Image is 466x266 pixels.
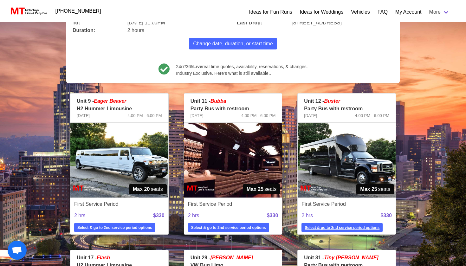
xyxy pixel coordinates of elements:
div: 2 hours [124,23,233,34]
p: Unit 12 - [304,97,389,105]
em: [PERSON_NAME] [210,255,253,260]
span: 2 hrs [301,208,336,223]
span: Tiny [PERSON_NAME] [324,255,378,260]
b: Last Drop: [237,20,262,25]
span: First Service Period [74,200,119,208]
span: First Service Period [301,200,346,208]
strong: Max 20 [133,185,150,193]
em: Buster [324,98,340,104]
span: [DATE] [191,113,204,119]
em: Flash [97,255,110,260]
strong: Select & go to 2nd service period options [77,225,152,230]
a: My Account [395,8,422,16]
em: Eager Beaver [94,98,126,104]
strong: Select & go to 2nd service period options [191,225,266,230]
span: [DATE] [304,113,317,119]
span: First Service Period [188,200,232,208]
span: [DATE] [77,113,90,119]
span: seats [356,184,394,194]
p: Unit 11 - [191,97,276,105]
span: 4:00 PM - 6:00 PM [127,113,162,119]
strong: Max 25 [360,185,377,193]
span: 4:00 PM - 6:00 PM [355,113,389,119]
b: Duration: [73,28,95,33]
p: Party Bus with restroom [304,105,389,113]
img: 12%2001.jpg [298,123,396,198]
span: Industry Exclusive. Here’s what is still available… [176,70,307,77]
span: 24/7/365 real time quotes, availability, reservations, & changes. [176,63,307,70]
span: 2 hrs [188,208,223,223]
strong: Select & go to 2nd service period options [305,225,379,230]
img: MotorToys Logo [9,7,48,16]
strong: $330 [267,213,278,218]
span: 4:00 PM - 6:00 PM [241,113,275,119]
em: Bubba [210,98,226,104]
a: Ideas for Fun Runs [249,8,292,16]
span: seats [243,184,281,194]
span: Change date, duration, or start time [193,40,273,48]
span: 2 hrs [74,208,109,223]
div: Open chat [8,241,27,260]
p: Unit 9 - [77,97,162,105]
p: Unit 29 - [191,254,276,262]
img: 09%2001.jpg [70,123,168,198]
strong: $330 [380,213,392,218]
a: FAQ [378,8,388,16]
a: More [425,6,453,18]
p: H2 Hummer Limousine [77,105,162,113]
button: Change date, duration, or start time [189,38,277,49]
p: Unit 17 - [77,254,162,262]
p: Party Bus with restroom [191,105,276,113]
a: [PHONE_NUMBER] [52,5,105,17]
p: Unit 31 - [304,254,389,262]
b: Live [193,64,202,69]
img: 11%2002.jpg [184,123,282,198]
strong: $330 [153,213,165,218]
a: Ideas for Weddings [300,8,344,16]
span: seats [129,184,167,194]
a: Vehicles [351,8,370,16]
strong: Max 25 [247,185,263,193]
